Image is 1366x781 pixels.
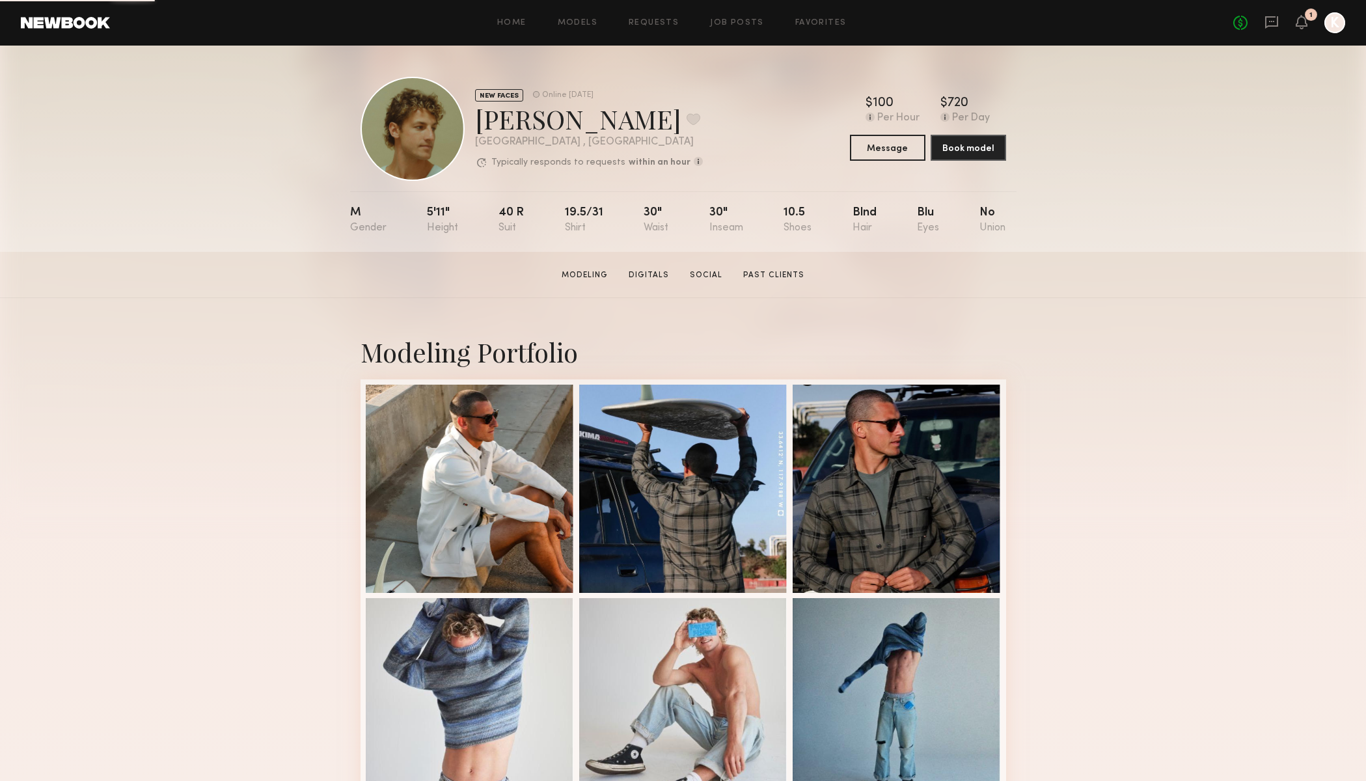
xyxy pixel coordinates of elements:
div: $ [866,97,873,110]
div: 100 [873,97,894,110]
div: [PERSON_NAME] [475,102,703,136]
div: [GEOGRAPHIC_DATA] , [GEOGRAPHIC_DATA] [475,137,703,148]
a: Job Posts [710,19,764,27]
div: 5'11" [427,207,458,234]
div: Per Day [952,113,990,124]
button: Book model [931,135,1006,161]
div: Per Hour [877,113,920,124]
a: Modeling [556,269,613,281]
a: Past Clients [738,269,810,281]
div: No [979,207,1005,234]
div: 720 [948,97,968,110]
a: Home [497,19,526,27]
div: NEW FACES [475,89,523,102]
div: 10.5 [784,207,812,234]
div: $ [940,97,948,110]
a: Requests [629,19,679,27]
a: K [1324,12,1345,33]
div: 40 r [499,207,524,234]
b: within an hour [629,158,690,167]
div: Modeling Portfolio [361,335,1006,369]
div: Blu [917,207,939,234]
div: Online [DATE] [542,91,594,100]
p: Typically responds to requests [491,158,625,167]
a: Digitals [623,269,674,281]
div: Blnd [853,207,877,234]
div: 30" [644,207,668,234]
div: M [350,207,387,234]
a: Favorites [795,19,847,27]
a: Models [558,19,597,27]
div: 19.5/31 [565,207,603,234]
div: 30" [709,207,743,234]
button: Message [850,135,925,161]
div: 1 [1309,12,1313,19]
a: Social [685,269,728,281]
